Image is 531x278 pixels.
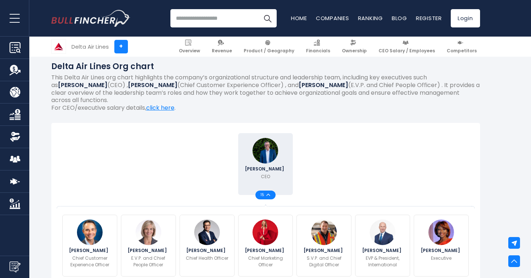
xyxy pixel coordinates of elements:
a: Eric Phillips [PERSON_NAME] S.V.P. and Chief Digital Officer [296,215,351,277]
span: Financials [306,48,330,54]
p: Chief Health Officer [186,255,228,262]
a: Scarlet Pressley-Brown [PERSON_NAME] Executive [414,215,469,277]
p: E.V.P. and Chief People Officer [126,255,171,268]
a: Ownership [339,37,370,57]
a: Allison Ausband [PERSON_NAME] E.V.P. and Chief People Officer [121,215,176,277]
span: [PERSON_NAME] [245,167,286,171]
span: [PERSON_NAME] [186,248,228,253]
span: 15 [261,193,266,197]
img: Eric Phillips [311,219,337,245]
h1: Delta Air Lines Org chart [51,60,480,72]
img: Henry Ting [194,219,220,245]
div: Delta Air Lines [71,42,109,51]
a: Henry Ting [PERSON_NAME] Chief Health Officer [180,215,235,277]
img: DAL logo [52,40,66,53]
a: Companies [316,14,349,22]
img: Scarlet Pressley-Brown [428,219,454,245]
p: S.V.P. and Chief Digital Officer [301,255,347,268]
a: Blog [392,14,407,22]
a: Revenue [209,37,235,57]
span: Overview [179,48,200,54]
p: For CEO/executive salary details, . [51,104,480,112]
a: Go to homepage [51,10,130,27]
img: Edward H. Bastian [252,138,278,164]
b: [PERSON_NAME] [299,81,348,89]
p: Executive [431,255,451,262]
span: [PERSON_NAME] [245,248,286,253]
a: Ranking [358,14,383,22]
img: Alain Bellemare [370,219,395,245]
p: CEO [261,173,270,180]
a: + [114,40,128,53]
a: Login [451,9,480,27]
a: Financials [303,37,333,57]
a: Edward H. Bastian [PERSON_NAME] CEO 15 [238,133,293,195]
img: Bullfincher logo [51,10,130,27]
span: [PERSON_NAME] [303,248,345,253]
a: Alain Bellemare [PERSON_NAME] EVP & President, International [355,215,410,277]
img: Allison Ausband [136,219,161,245]
a: Erik Snell [PERSON_NAME] Chief Customer Experience Officer [62,215,117,277]
img: Alicia Tillman [252,219,278,245]
span: Ownership [342,48,367,54]
span: CEO Salary / Employees [379,48,435,54]
span: [PERSON_NAME] [128,248,169,253]
a: Alicia Tillman [PERSON_NAME] Chief Marketing Officer [238,215,293,277]
b: [PERSON_NAME] [58,81,107,89]
p: EVP & President, International [360,255,405,268]
a: Home [291,14,307,22]
a: Overview [176,37,203,57]
span: Revenue [212,48,232,54]
button: Search [258,9,277,27]
img: Erik Snell [77,219,103,245]
p: Chief Customer Experience Officer [67,255,113,268]
img: Ownership [10,131,21,142]
a: Competitors [443,37,480,57]
span: Competitors [447,48,477,54]
span: Product / Geography [244,48,294,54]
span: [PERSON_NAME] [421,248,462,253]
a: Register [416,14,442,22]
a: click here [146,104,174,112]
span: [PERSON_NAME] [362,248,403,253]
p: This Delta Air Lines org chart highlights the company’s organizational structure and leadership t... [51,74,480,104]
a: CEO Salary / Employees [375,37,438,57]
a: Product / Geography [240,37,298,57]
b: [PERSON_NAME] [128,81,177,89]
p: Chief Marketing Officer [243,255,288,268]
span: [PERSON_NAME] [69,248,110,253]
